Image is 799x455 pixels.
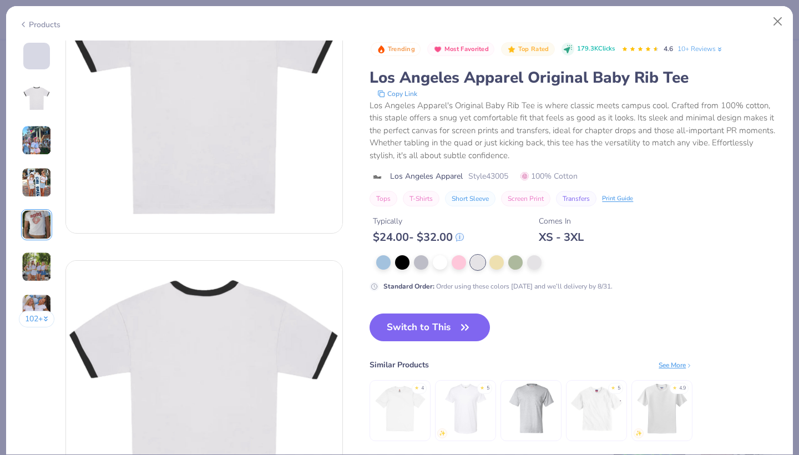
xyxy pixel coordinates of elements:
div: ★ [480,385,484,389]
img: Trending sort [377,45,386,54]
button: Screen Print [501,191,550,206]
span: 179.3K Clicks [577,44,615,54]
div: 4.9 [679,385,686,392]
img: Most Favorited sort [433,45,442,54]
div: See More [659,360,692,370]
img: User generated content [22,252,52,282]
button: Badge Button [427,42,494,57]
img: Jerzees Adult Dri-Power® Active T-Shirt [636,382,689,435]
button: 102+ [19,311,55,327]
span: Most Favorited [444,46,489,52]
span: Trending [388,46,415,52]
span: 100% Cotton [520,170,578,182]
button: Close [767,11,788,32]
div: Order using these colors [DATE] and we’ll delivery by 8/31. [383,281,613,291]
div: 4.6 Stars [621,41,659,58]
div: XS - 3XL [539,230,584,244]
div: ★ [611,385,615,389]
button: Switch to This [370,314,490,341]
strong: Standard Order : [383,282,434,291]
button: T-Shirts [403,191,439,206]
button: copy to clipboard [374,88,421,99]
img: Top Rated sort [507,45,516,54]
button: Transfers [556,191,596,206]
img: User generated content [22,168,52,198]
img: newest.gif [635,430,642,437]
a: 10+ Reviews [677,44,724,54]
div: Comes In [539,215,584,227]
div: 5 [487,385,489,392]
div: Similar Products [370,359,429,371]
div: $ 24.00 - $ 32.00 [373,230,464,244]
div: Los Angeles Apparel Original Baby Rib Tee [370,67,780,88]
span: Los Angeles Apparel [390,170,463,182]
div: 4 [421,385,424,392]
img: Champion Adult Heritage Jersey T-Shirt [570,382,623,435]
img: User generated content [22,125,52,155]
div: Print Guide [602,194,633,204]
div: Los Angeles Apparel's Original Baby Rib Tee is where classic meets campus cool. Crafted from 100%... [370,99,780,162]
span: Style 43005 [468,170,508,182]
button: Short Sleeve [445,191,495,206]
div: Products [19,19,60,31]
span: 4.6 [664,44,673,53]
img: Back [23,85,50,112]
img: newest.gif [439,430,446,437]
img: User generated content [22,210,52,240]
img: Tultex Unisex Fine Jersey T-Shirt [439,382,492,435]
div: Typically [373,215,464,227]
img: User generated content [22,294,52,324]
span: Top Rated [518,46,549,52]
img: brand logo [370,173,385,181]
div: ★ [672,385,677,389]
button: Tops [370,191,397,206]
img: Hanes Adult Beefy-T® With Pocket [505,382,558,435]
button: Badge Button [501,42,554,57]
div: ★ [414,385,419,389]
img: Hanes Hanes Adult Cool Dri® With Freshiq T-Shirt [374,382,427,435]
button: Badge Button [371,42,421,57]
div: 5 [618,385,620,392]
